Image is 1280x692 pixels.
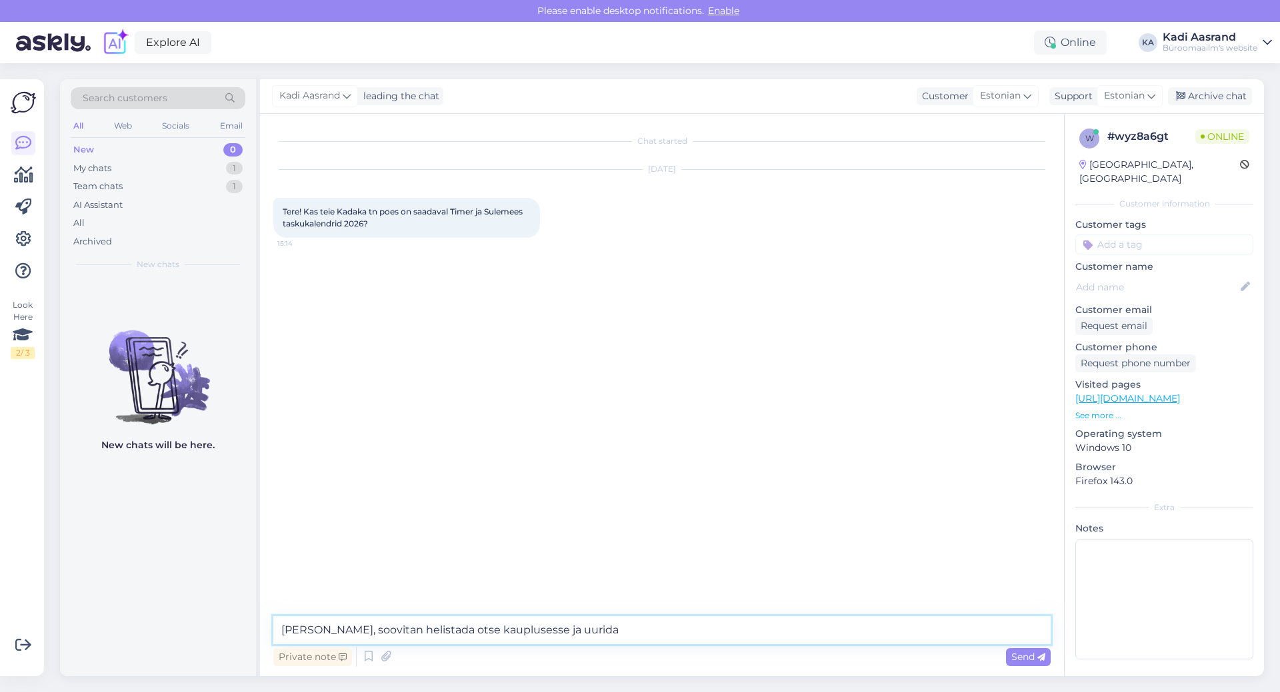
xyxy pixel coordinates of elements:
[1011,651,1045,663] span: Send
[980,89,1021,103] span: Estonian
[1075,198,1253,210] div: Customer information
[11,90,36,115] img: Askly Logo
[73,143,94,157] div: New
[1034,31,1107,55] div: Online
[83,91,167,105] span: Search customers
[1075,392,1180,404] a: [URL][DOMAIN_NAME]
[1085,133,1094,143] span: w
[1075,234,1253,254] input: Add a tag
[111,117,135,135] div: Web
[11,299,35,359] div: Look Here
[1075,521,1253,535] p: Notes
[1195,129,1249,144] span: Online
[273,163,1051,175] div: [DATE]
[223,143,243,157] div: 0
[1163,43,1257,53] div: Büroomaailm's website
[1075,218,1253,232] p: Customer tags
[273,648,352,666] div: Private note
[71,117,86,135] div: All
[101,29,129,57] img: explore-ai
[1075,317,1153,335] div: Request email
[137,258,179,270] span: New chats
[60,306,256,426] img: No chats
[273,135,1051,147] div: Chat started
[704,5,743,17] span: Enable
[226,162,243,175] div: 1
[1075,340,1253,354] p: Customer phone
[1075,460,1253,474] p: Browser
[226,180,243,193] div: 1
[1075,260,1253,274] p: Customer name
[101,438,215,452] p: New chats will be here.
[279,89,340,103] span: Kadi Aasrand
[358,89,439,103] div: leading the chat
[159,117,192,135] div: Socials
[73,198,123,212] div: AI Assistant
[1075,303,1253,317] p: Customer email
[917,89,969,103] div: Customer
[217,117,245,135] div: Email
[277,238,327,248] span: 15:14
[1076,280,1238,294] input: Add name
[73,235,112,248] div: Archived
[1075,441,1253,455] p: Windows 10
[1139,33,1157,52] div: KA
[1075,502,1253,514] div: Extra
[1107,129,1195,145] div: # wyz8a6gt
[1075,474,1253,488] p: Firefox 143.0
[1075,427,1253,441] p: Operating system
[1163,32,1272,53] a: Kadi AasrandBüroomaailm's website
[1168,87,1252,105] div: Archive chat
[283,206,525,228] span: Tere! Kas teie Kadaka tn poes on saadaval Timer ja Sulemees taskukalendrid 2026?
[1075,410,1253,422] p: See more ...
[1075,378,1253,392] p: Visited pages
[1104,89,1145,103] span: Estonian
[1163,32,1257,43] div: Kadi Aasrand
[1049,89,1093,103] div: Support
[1075,354,1196,372] div: Request phone number
[135,31,211,54] a: Explore AI
[11,347,35,359] div: 2 / 3
[73,180,123,193] div: Team chats
[273,616,1051,644] textarea: [PERSON_NAME], soovitan helistada otse kauplusesse ja uurida
[1079,158,1240,186] div: [GEOGRAPHIC_DATA], [GEOGRAPHIC_DATA]
[73,216,85,230] div: All
[73,162,111,175] div: My chats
